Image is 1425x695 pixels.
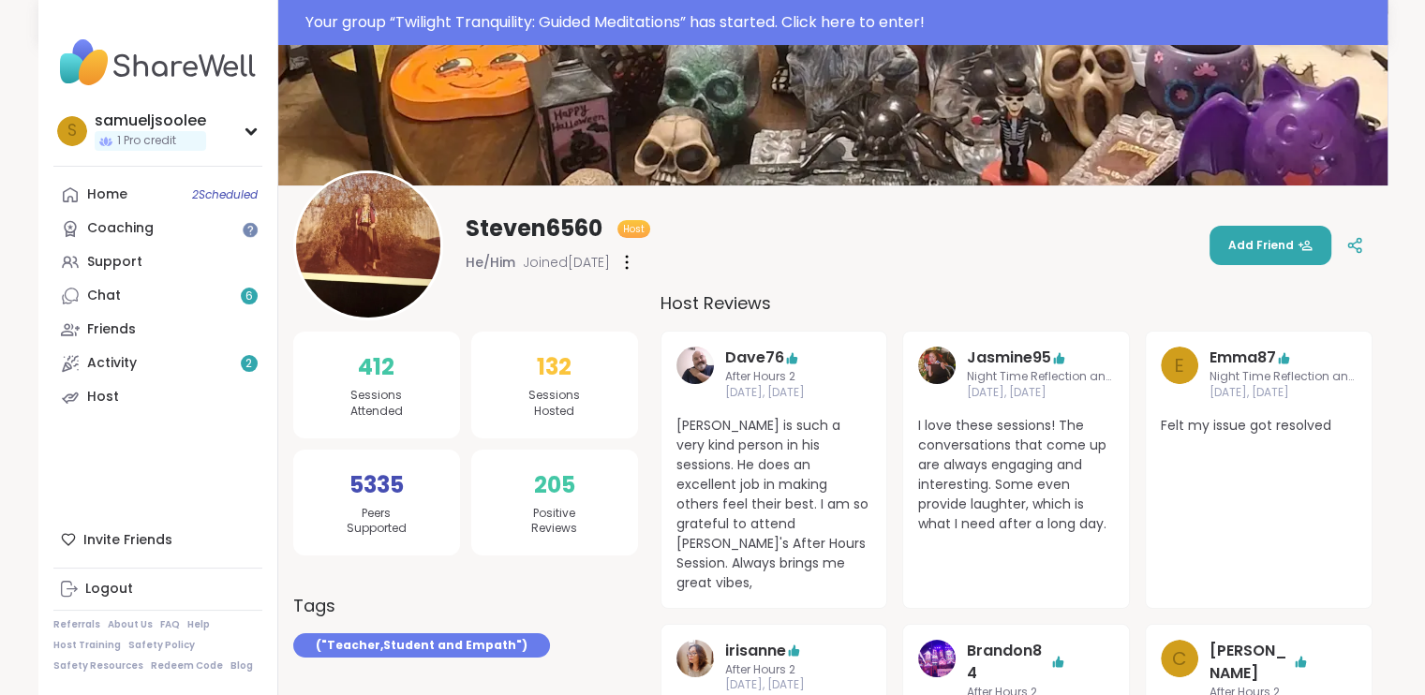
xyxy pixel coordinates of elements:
[725,347,784,369] a: Dave76
[53,313,262,347] a: Friends
[725,640,786,662] a: irisanne
[528,388,580,420] span: Sessions Hosted
[967,369,1114,385] span: Night Time Reflection and/or Body Doubling
[245,288,253,304] span: 6
[1210,347,1276,369] a: Emma87
[53,639,121,652] a: Host Training
[466,253,515,272] span: He/Him
[53,178,262,212] a: Home2Scheduled
[918,347,956,384] img: Jasmine95
[967,385,1114,401] span: [DATE], [DATE]
[1161,347,1198,401] a: E
[534,468,575,502] span: 205
[676,640,714,677] img: irisanne
[87,219,154,238] div: Coaching
[95,111,206,131] div: samueljsoolee
[1228,237,1313,254] span: Add Friend
[316,637,527,654] span: ("Teacher,Student and Empath")
[160,618,180,631] a: FAQ
[53,279,262,313] a: Chat6
[108,618,153,631] a: About Us
[350,388,403,420] span: Sessions Attended
[676,416,872,593] span: [PERSON_NAME] is such a very kind person in his sessions. He does an excellent job in making othe...
[725,662,824,678] span: After Hours 2
[87,185,127,204] div: Home
[53,523,262,556] div: Invite Friends
[349,468,404,502] span: 5335
[53,380,262,414] a: Host
[1161,416,1357,436] span: Felt my issue got resolved
[293,593,335,618] h3: Tags
[87,388,119,407] div: Host
[192,187,258,202] span: 2 Scheduled
[53,347,262,380] a: Activity2
[1210,226,1331,265] button: Add Friend
[187,618,210,631] a: Help
[53,30,262,96] img: ShareWell Nav Logo
[1210,385,1357,401] span: [DATE], [DATE]
[243,222,258,237] iframe: Spotlight
[53,659,143,673] a: Safety Resources
[230,659,253,673] a: Blog
[1210,640,1293,685] a: [PERSON_NAME]
[305,11,1376,34] div: Your group “ Twilight Tranquility: Guided Meditations ” has started. Click here to enter!
[1174,351,1184,379] span: E
[918,640,956,677] img: Brandon84
[53,212,262,245] a: Coaching
[676,347,714,384] img: Dave76
[725,369,824,385] span: After Hours 2
[531,506,577,538] span: Positive Reviews
[967,347,1051,369] a: Jasmine95
[87,287,121,305] div: Chat
[725,677,824,693] span: [DATE], [DATE]
[117,133,176,149] span: 1 Pro credit
[725,385,824,401] span: [DATE], [DATE]
[676,347,714,401] a: Dave76
[358,350,394,384] span: 412
[67,119,77,143] span: s
[676,640,714,694] a: irisanne
[296,173,440,318] img: Steven6560
[87,354,137,373] div: Activity
[1172,644,1187,673] span: C
[523,253,610,272] span: Joined [DATE]
[623,222,645,236] span: Host
[87,320,136,339] div: Friends
[85,580,133,599] div: Logout
[466,214,602,244] span: Steven6560
[1210,369,1357,385] span: Night Time Reflection and/or Body Doubling
[918,347,956,401] a: Jasmine95
[245,356,252,372] span: 2
[537,350,571,384] span: 132
[53,245,262,279] a: Support
[151,659,223,673] a: Redeem Code
[918,416,1114,534] span: I love these sessions! The conversations that come up are always engaging and interesting. Some e...
[53,618,100,631] a: Referrals
[347,506,407,538] span: Peers Supported
[967,640,1050,685] a: Brandon84
[87,253,142,272] div: Support
[128,639,195,652] a: Safety Policy
[53,572,262,606] a: Logout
